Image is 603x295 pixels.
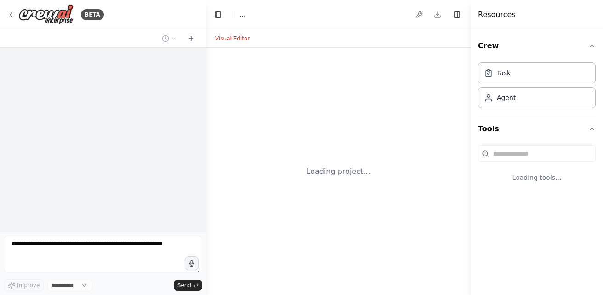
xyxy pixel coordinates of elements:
[211,8,224,21] button: Hide left sidebar
[478,116,596,142] button: Tools
[239,10,245,19] nav: breadcrumb
[184,33,199,44] button: Start a new chat
[450,8,463,21] button: Hide right sidebar
[4,279,44,291] button: Improve
[81,9,104,20] div: BETA
[174,280,202,291] button: Send
[185,256,199,270] button: Click to speak your automation idea
[239,10,245,19] span: ...
[497,93,516,102] div: Agent
[478,59,596,116] div: Crew
[177,282,191,289] span: Send
[478,9,516,20] h4: Resources
[210,33,255,44] button: Visual Editor
[497,68,511,78] div: Task
[478,33,596,59] button: Crew
[18,4,74,25] img: Logo
[17,282,40,289] span: Improve
[478,166,596,189] div: Loading tools...
[307,166,370,177] div: Loading project...
[158,33,180,44] button: Switch to previous chat
[478,142,596,197] div: Tools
